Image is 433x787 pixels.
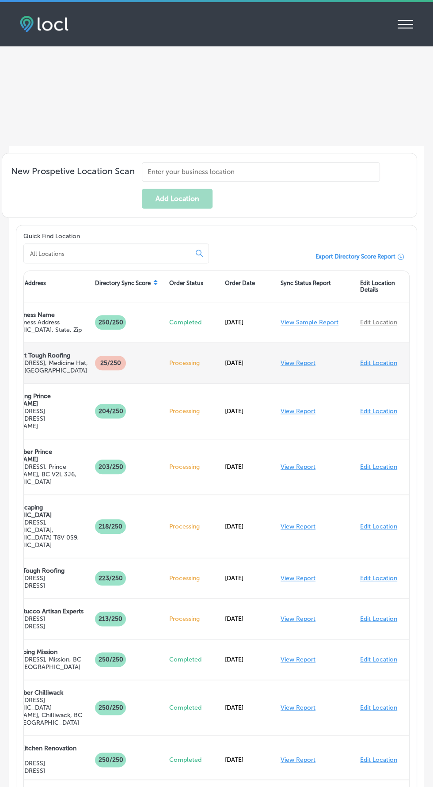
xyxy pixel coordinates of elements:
[221,454,277,479] div: [DATE]
[221,566,277,591] div: [DATE]
[360,615,397,623] a: Edit Location
[281,704,315,711] a: View Report
[95,700,126,715] p: 250 /250
[221,747,277,772] div: [DATE]
[95,315,126,330] p: 250/250
[360,704,397,711] a: Edit Location
[360,523,397,530] a: Edit Location
[11,166,135,209] span: New Prospetive Location Scan
[169,756,218,764] p: Completed
[95,460,126,474] p: 203 /250
[281,756,315,764] a: View Report
[169,656,218,663] p: Completed
[169,463,218,471] p: Processing
[95,404,126,418] p: 204 /250
[20,16,68,32] img: fda3e92497d09a02dc62c9cd864e3231.png
[281,407,315,415] a: View Report
[357,271,410,302] div: Edit Location Details
[169,319,218,326] p: Completed
[281,463,315,471] a: View Report
[95,519,126,534] p: 218 /250
[277,271,357,302] div: Sync Status Report
[221,606,277,631] div: [DATE]
[169,615,218,623] p: Processing
[221,399,277,424] div: [DATE]
[221,310,277,335] div: [DATE]
[360,359,397,367] a: Edit Location
[169,407,218,415] p: Processing
[281,574,315,582] a: View Report
[360,656,397,663] a: Edit Location
[95,612,126,626] p: 213 /250
[281,523,315,530] a: View Report
[360,756,397,764] a: Edit Location
[95,571,126,585] p: 223 /250
[360,407,397,415] a: Edit Location
[360,574,397,582] a: Edit Location
[360,319,397,326] a: Edit Location
[281,359,315,367] a: View Report
[221,271,277,302] div: Order Date
[221,647,277,672] div: [DATE]
[91,271,166,302] div: Directory Sync Score
[221,350,277,376] div: [DATE]
[95,652,126,667] p: 250 /250
[95,753,126,767] p: 250 /250
[281,615,315,623] a: View Report
[23,232,80,240] label: Quick Find Location
[169,574,218,582] p: Processing
[281,319,338,326] a: View Sample Report
[142,189,213,209] button: Add Location
[221,514,277,539] div: [DATE]
[169,704,218,711] p: Completed
[29,250,189,258] input: All Locations
[360,463,397,471] a: Edit Location
[169,523,218,530] p: Processing
[95,356,126,370] p: 25 /250
[281,656,315,663] a: View Report
[169,359,218,367] p: Processing
[315,253,395,260] span: Export Directory Score Report
[221,695,277,720] div: [DATE]
[142,162,380,182] input: Enter your business location
[166,271,221,302] div: Order Status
